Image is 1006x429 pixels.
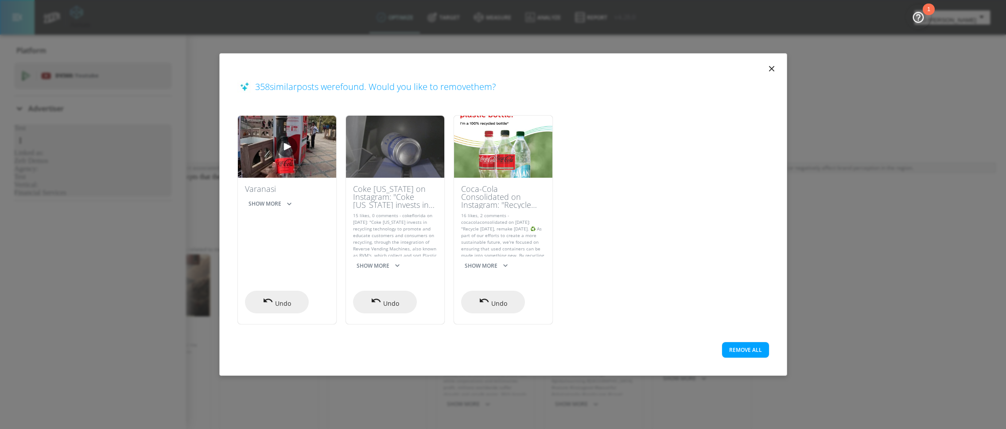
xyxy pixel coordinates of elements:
img: Coca-Cola Consolidated on Instagram: "Recycle today, remake tomorrow. ♻️ As part of our efforts t... [454,116,552,178]
button: Undo [461,291,525,314]
p: 16 likes, 2 comments - cocacolaconsolidated on [DATE]: "Recycle [DATE], remake [DATE]. ♻️ As part... [461,212,545,257]
button: Show more [353,258,404,273]
button: Show more [245,196,295,211]
button: Remove All [722,342,769,358]
button: Open Resource Center, 1 new notification [906,4,931,29]
span: Show more [249,199,292,208]
img: Varanasi [238,116,336,178]
span: Show more [357,261,400,270]
button: Undo [353,291,417,314]
div: Coca-Cola Consolidated on Instagram: "Recycle today, remake tomorrow. ♻️ As part of our efforts t... [461,185,545,209]
button: Undo [245,291,309,314]
div: Varanasi [245,185,329,193]
span: Undo [491,299,507,308]
div: 1 [927,9,930,21]
img: Coke Florida on Instagram: "Coke Florida invests in recycling technology to promote and educate c... [346,116,444,178]
div: Coke Florida on Instagram: "Coke Florida invests in recycling technology to promote and educate c... [353,185,437,209]
img: Zefr AI [237,80,251,93]
span: Show more [465,261,508,270]
p: 15 likes, 0 comments - cokeflorida on [DATE]: "Coke [US_STATE] invests in recycling technology to... [353,212,437,257]
span: Undo [275,299,291,308]
button: Show more [461,258,512,273]
span: 358 similar posts were found. Would you like to remove them ? [255,82,496,91]
span: Undo [383,299,399,308]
